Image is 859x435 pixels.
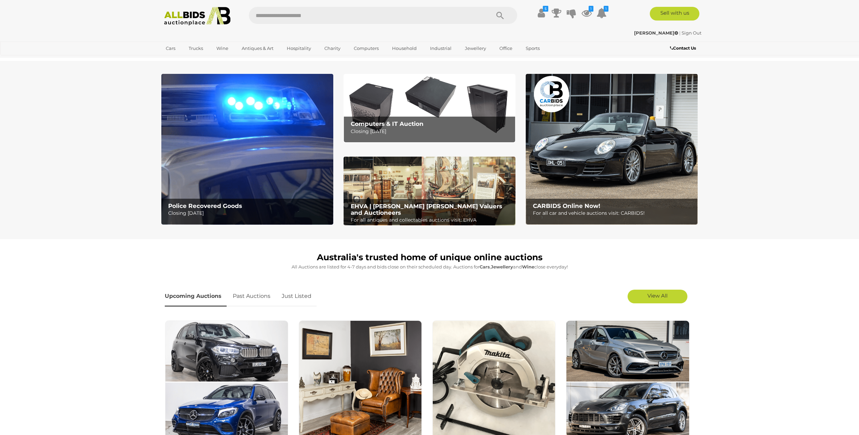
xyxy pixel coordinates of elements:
[388,43,421,54] a: Household
[168,209,329,217] p: Closing [DATE]
[522,264,534,269] strong: Wine
[228,286,276,306] a: Past Auctions
[351,127,512,136] p: Closing [DATE]
[589,6,593,12] i: 1
[604,6,608,12] i: 1
[426,43,456,54] a: Industrial
[320,43,345,54] a: Charity
[491,264,513,269] strong: Jewellery
[581,7,592,19] a: 1
[670,45,696,51] b: Contact Us
[344,157,515,226] a: EHVA | Evans Hastings Valuers and Auctioneers EHVA | [PERSON_NAME] [PERSON_NAME] Valuers and Auct...
[647,292,668,299] span: View All
[536,7,547,19] a: $
[628,290,687,303] a: View All
[351,203,502,216] b: EHVA | [PERSON_NAME] [PERSON_NAME] Valuers and Auctioneers
[161,54,219,65] a: [GEOGRAPHIC_DATA]
[165,286,227,306] a: Upcoming Auctions
[533,202,600,209] b: CARBIDS Online Now!
[277,286,317,306] a: Just Listed
[495,43,517,54] a: Office
[543,6,548,12] i: $
[679,30,681,36] span: |
[237,43,278,54] a: Antiques & Art
[161,74,333,225] a: Police Recovered Goods Police Recovered Goods Closing [DATE]
[460,43,491,54] a: Jewellery
[480,264,490,269] strong: Cars
[282,43,316,54] a: Hospitality
[682,30,701,36] a: Sign Out
[596,7,607,19] a: 1
[344,157,515,226] img: EHVA | Evans Hastings Valuers and Auctioneers
[526,74,698,225] a: CARBIDS Online Now! CARBIDS Online Now! For all car and vehicle auctions visit: CARBIDS!
[344,74,515,143] img: Computers & IT Auction
[533,209,694,217] p: For all car and vehicle auctions visit: CARBIDS!
[634,30,678,36] strong: [PERSON_NAME]
[526,74,698,225] img: CARBIDS Online Now!
[168,202,242,209] b: Police Recovered Goods
[351,216,512,224] p: For all antiques and collectables auctions visit: EHVA
[344,74,515,143] a: Computers & IT Auction Computers & IT Auction Closing [DATE]
[161,74,333,225] img: Police Recovered Goods
[650,7,699,21] a: Sell with us
[160,7,234,26] img: Allbids.com.au
[351,120,424,127] b: Computers & IT Auction
[634,30,679,36] a: [PERSON_NAME]
[161,43,180,54] a: Cars
[483,7,517,24] button: Search
[349,43,383,54] a: Computers
[521,43,544,54] a: Sports
[165,253,695,262] h1: Australia's trusted home of unique online auctions
[184,43,207,54] a: Trucks
[165,263,695,271] p: All Auctions are listed for 4-7 days and bids close on their scheduled day. Auctions for , and cl...
[212,43,233,54] a: Wine
[670,44,698,52] a: Contact Us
